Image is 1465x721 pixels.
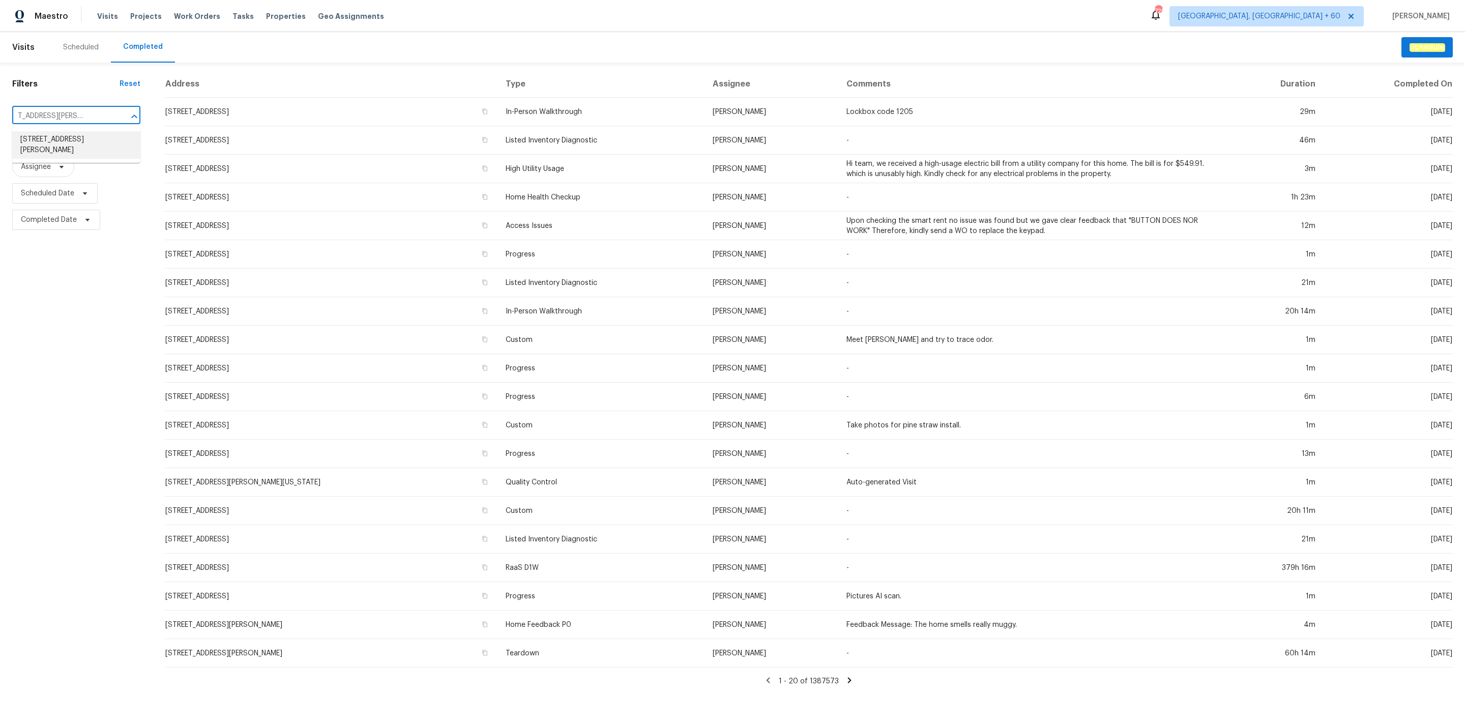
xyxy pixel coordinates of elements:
[480,135,489,145] button: Copy Address
[165,212,497,240] td: [STREET_ADDRESS]
[497,98,705,126] td: In-Person Walkthrough
[705,440,838,468] td: [PERSON_NAME]
[1324,126,1453,155] td: [DATE]
[1324,155,1453,183] td: [DATE]
[1225,525,1324,554] td: 21m
[838,354,1225,383] td: -
[1324,383,1453,411] td: [DATE]
[1225,554,1324,582] td: 379h 16m
[1225,440,1324,468] td: 13m
[480,563,489,572] button: Copy Address
[497,383,705,411] td: Progress
[97,11,118,21] span: Visits
[497,354,705,383] td: Progress
[705,554,838,582] td: [PERSON_NAME]
[1225,639,1324,668] td: 60h 14m
[12,108,112,124] input: Search for an address...
[165,98,497,126] td: [STREET_ADDRESS]
[838,554,1225,582] td: -
[497,611,705,639] td: Home Feedback P0
[838,611,1225,639] td: Feedback Message: The home smells really muggy.
[705,269,838,297] td: [PERSON_NAME]
[165,354,497,383] td: [STREET_ADDRESS]
[1225,354,1324,383] td: 1m
[232,13,254,20] span: Tasks
[480,306,489,315] button: Copy Address
[1324,440,1453,468] td: [DATE]
[165,269,497,297] td: [STREET_ADDRESS]
[497,155,705,183] td: High Utility Usage
[497,71,705,98] th: Type
[480,506,489,515] button: Copy Address
[480,335,489,344] button: Copy Address
[705,468,838,497] td: [PERSON_NAME]
[838,582,1225,611] td: Pictures AI scan.
[838,71,1225,98] th: Comments
[705,240,838,269] td: [PERSON_NAME]
[1324,269,1453,297] td: [DATE]
[1225,155,1324,183] td: 3m
[838,440,1225,468] td: -
[21,188,74,198] span: Scheduled Date
[127,109,141,124] button: Close
[174,11,220,21] span: Work Orders
[165,525,497,554] td: [STREET_ADDRESS]
[497,411,705,440] td: Custom
[318,11,384,21] span: Geo Assignments
[1324,326,1453,354] td: [DATE]
[1155,6,1162,16] div: 728
[838,297,1225,326] td: -
[165,497,497,525] td: [STREET_ADDRESS]
[21,215,77,225] span: Completed Date
[480,620,489,629] button: Copy Address
[1225,269,1324,297] td: 21m
[705,212,838,240] td: [PERSON_NAME]
[838,98,1225,126] td: Lockbox code 1205
[705,639,838,668] td: [PERSON_NAME]
[266,11,306,21] span: Properties
[497,582,705,611] td: Progress
[123,42,163,52] div: Completed
[497,126,705,155] td: Listed Inventory Diagnostic
[1225,212,1324,240] td: 12m
[1324,98,1453,126] td: [DATE]
[480,392,489,401] button: Copy Address
[838,126,1225,155] td: -
[480,477,489,486] button: Copy Address
[705,183,838,212] td: [PERSON_NAME]
[1225,383,1324,411] td: 6m
[165,440,497,468] td: [STREET_ADDRESS]
[21,162,51,172] span: Assignee
[165,126,497,155] td: [STREET_ADDRESS]
[1401,37,1453,58] button: Schedule
[1324,611,1453,639] td: [DATE]
[838,411,1225,440] td: Take photos for pine straw install.
[480,363,489,372] button: Copy Address
[480,420,489,429] button: Copy Address
[480,449,489,458] button: Copy Address
[1225,326,1324,354] td: 1m
[1324,525,1453,554] td: [DATE]
[1324,297,1453,326] td: [DATE]
[1225,582,1324,611] td: 1m
[480,249,489,258] button: Copy Address
[63,42,99,52] div: Scheduled
[705,98,838,126] td: [PERSON_NAME]
[130,11,162,21] span: Projects
[165,155,497,183] td: [STREET_ADDRESS]
[1410,43,1445,51] em: Schedule
[497,326,705,354] td: Custom
[480,591,489,600] button: Copy Address
[1178,11,1340,21] span: [GEOGRAPHIC_DATA], [GEOGRAPHIC_DATA] + 60
[705,411,838,440] td: [PERSON_NAME]
[1225,183,1324,212] td: 1h 23m
[838,383,1225,411] td: -
[480,278,489,287] button: Copy Address
[838,639,1225,668] td: -
[1225,297,1324,326] td: 20h 14m
[1324,554,1453,582] td: [DATE]
[1225,411,1324,440] td: 1m
[165,582,497,611] td: [STREET_ADDRESS]
[1225,468,1324,497] td: 1m
[480,221,489,230] button: Copy Address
